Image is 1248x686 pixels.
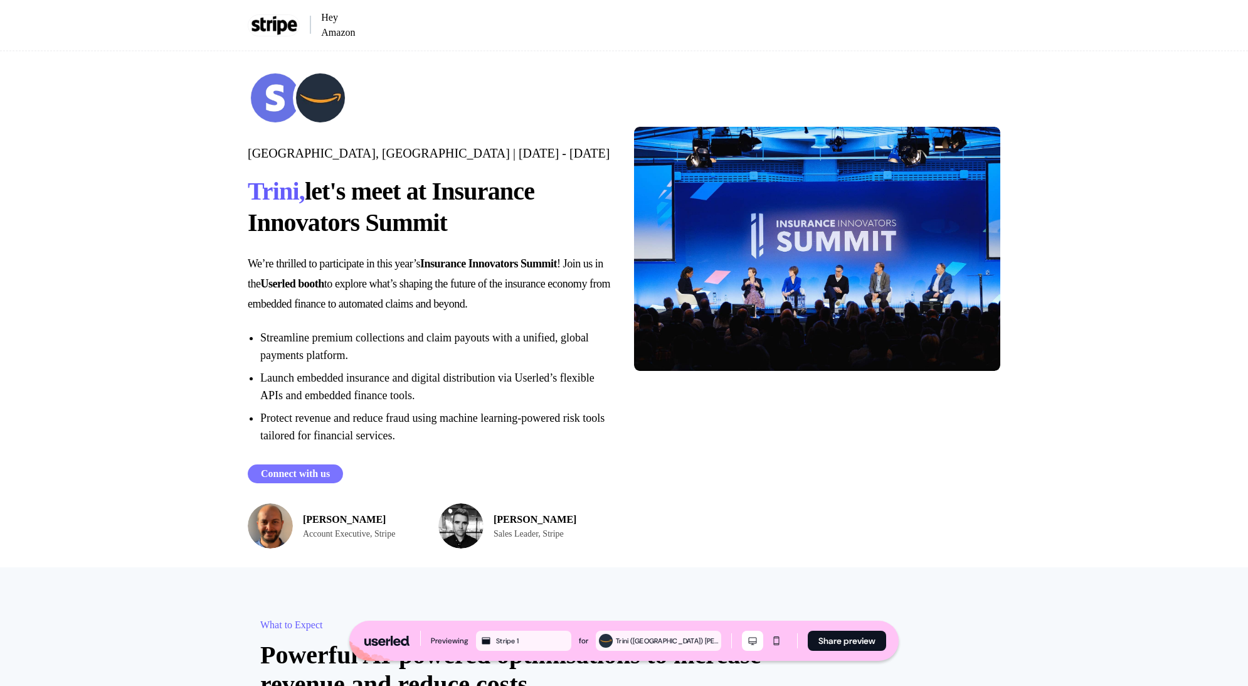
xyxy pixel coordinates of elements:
[248,176,614,238] p: let's meet at Insurance Innovators Summit
[248,177,305,205] span: Trini,
[494,512,576,527] p: [PERSON_NAME]
[496,635,569,646] div: Stripe 1
[766,631,787,651] button: Mobile mode
[431,635,468,647] div: Previewing
[616,635,719,646] div: Trini ([GEOGRAPHIC_DATA]) [PERSON_NAME]
[579,635,588,647] div: for
[303,527,395,540] p: Account Executive, Stripe
[321,10,365,40] p: Hey Amazon
[260,409,614,444] p: Protect revenue and reduce fraud using machine learning-powered risk tools tailored for financial...
[261,277,324,290] strong: Userled booth
[248,254,614,314] p: We’re thrilled to participate in this year’s ! Join us in the to explore what’s shaping the futur...
[303,512,395,527] p: [PERSON_NAME]
[308,14,313,36] p: |
[260,618,323,633] p: What to Expect
[494,527,576,540] p: Sales Leader, Stripe
[742,631,763,651] button: Desktop mode
[420,257,557,270] strong: Insurance Innovators Summit
[260,329,614,364] p: Streamline premium collections and claim payouts with a unified, global payments platform.
[248,464,343,483] button: Connect with us
[248,146,614,161] p: [GEOGRAPHIC_DATA], [GEOGRAPHIC_DATA] | [DATE] - [DATE]
[260,369,614,404] p: Launch embedded insurance and digital distribution via Userled’s flexible APIs and embedded finan...
[808,631,886,651] button: Share preview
